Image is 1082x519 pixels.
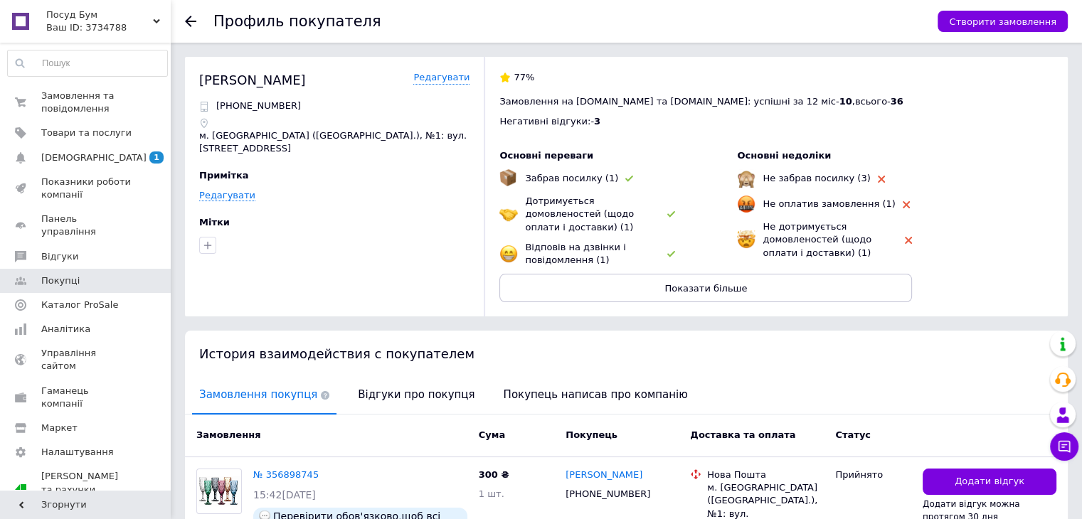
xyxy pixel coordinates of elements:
[563,485,653,503] div: [PHONE_NUMBER]
[41,470,132,509] span: [PERSON_NAME] та рахунки
[903,201,910,208] img: rating-tag-type
[763,221,871,257] span: Не дотримується домовленостей (щодо оплати і доставки) (1)
[41,323,90,336] span: Аналітика
[839,96,852,107] span: 10
[664,283,747,294] span: Показати більше
[41,151,147,164] span: [DEMOGRAPHIC_DATA]
[525,173,618,183] span: Забрав посилку (1)
[923,469,1056,495] button: Додати відгук
[949,16,1056,27] span: Створити замовлення
[499,169,516,186] img: emoji
[41,213,132,238] span: Панель управління
[690,429,795,440] span: Доставка та оплата
[41,446,114,459] span: Налаштування
[514,72,534,82] span: 77%
[499,116,594,127] span: Негативні відгуки: -
[46,9,153,21] span: Посуд Бум
[499,96,903,107] span: Замовлення на [DOMAIN_NAME] та [DOMAIN_NAME]: успішні за 12 міс - , всього -
[566,469,642,482] a: [PERSON_NAME]
[479,429,505,440] span: Cума
[413,71,470,85] a: Редагувати
[213,13,381,30] h1: Профиль покупателя
[525,196,634,232] span: Дотримується домовленостей (щодо оплати і доставки) (1)
[891,96,903,107] span: 36
[185,16,196,27] div: Повернутися назад
[938,11,1068,32] button: Створити замовлення
[594,116,600,127] span: 3
[835,429,871,440] span: Статус
[763,173,870,183] span: Не забрав посилку (3)
[1050,432,1078,461] button: Чат з покупцем
[737,150,831,161] span: Основні недоліки
[199,190,255,201] a: Редагувати
[199,170,249,181] span: Примітка
[499,205,518,223] img: emoji
[41,299,118,311] span: Каталог ProSale
[41,250,78,263] span: Відгуки
[41,422,78,434] span: Маркет
[497,377,695,413] span: Покупець написав про компанію
[8,50,167,76] input: Пошук
[737,195,755,213] img: emoji
[253,489,316,501] span: 15:42[DATE]
[149,151,164,164] span: 1
[41,274,80,287] span: Покупці
[41,385,132,410] span: Гаманець компанії
[905,237,912,244] img: rating-tag-type
[46,21,171,34] div: Ваш ID: 3734788
[192,377,336,413] span: Замовлення покупця
[955,475,1024,488] span: Додати відгук
[41,176,132,201] span: Показники роботи компанії
[479,469,509,480] span: 300 ₴
[41,127,132,139] span: Товари та послуги
[253,469,319,480] a: № 356898745
[351,377,482,413] span: Відгуки про покупця
[197,476,241,506] img: Фото товару
[196,429,260,440] span: Замовлення
[667,211,675,218] img: rating-tag-type
[499,150,593,161] span: Основні переваги
[707,469,824,481] div: Нова Пошта
[763,198,895,209] span: Не оплатив замовлення (1)
[878,176,885,183] img: rating-tag-type
[835,469,911,481] div: Прийнято
[499,274,912,302] button: Показати більше
[216,100,301,112] p: [PHONE_NUMBER]
[479,488,504,499] span: 1 шт.
[199,129,470,155] p: м. [GEOGRAPHIC_DATA] ([GEOGRAPHIC_DATA].), №1: вул. [STREET_ADDRESS]
[737,169,755,188] img: emoji
[525,242,625,265] span: Відповів на дзвінки і повідомлення (1)
[667,251,675,257] img: rating-tag-type
[199,346,474,361] span: История взаимодействия с покупателем
[625,176,633,182] img: rating-tag-type
[199,71,306,89] div: [PERSON_NAME]
[196,469,242,514] a: Фото товару
[566,429,617,440] span: Покупець
[499,245,518,263] img: emoji
[41,347,132,373] span: Управління сайтом
[737,230,755,249] img: emoji
[199,217,230,228] span: Мітки
[41,90,132,115] span: Замовлення та повідомлення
